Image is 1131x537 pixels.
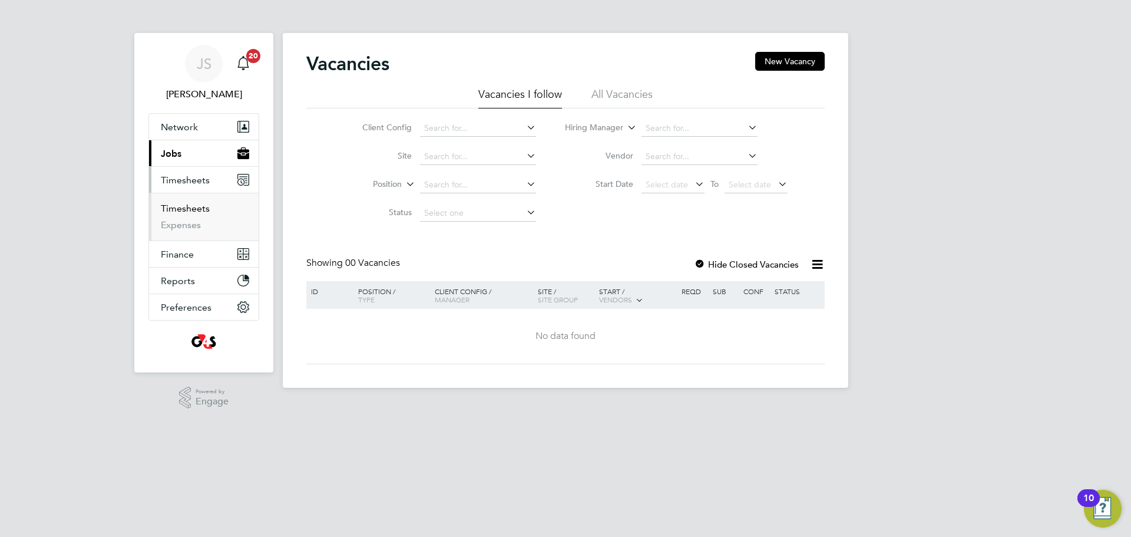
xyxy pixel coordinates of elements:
span: Finance [161,249,194,260]
span: Site Group [538,295,578,304]
div: No data found [308,330,823,342]
nav: Main navigation [134,33,273,373]
span: To [707,176,722,192]
div: Showing [306,257,402,269]
span: Powered by [196,387,229,397]
a: Timesheets [161,203,210,214]
input: Search for... [641,120,758,137]
div: Sub [710,281,740,301]
span: Vendors [599,295,632,304]
a: 20 [232,45,255,83]
span: Preferences [161,302,211,313]
label: Position [334,179,402,190]
a: Powered byEngage [179,387,229,409]
div: Status [772,281,823,301]
div: Client Config / [432,281,535,309]
span: Network [161,121,198,133]
div: Timesheets [149,193,259,241]
input: Search for... [420,149,536,165]
div: Position / [349,281,432,309]
a: Go to home page [148,332,259,351]
div: 10 [1083,498,1094,513]
div: Site / [535,281,597,309]
li: Vacancies I follow [478,87,562,108]
label: Start Date [565,179,633,189]
label: Vendor [565,150,633,161]
div: Start / [596,281,679,311]
span: 20 [246,49,260,63]
button: New Vacancy [755,52,825,71]
div: Reqd [679,281,709,301]
span: Select date [646,179,688,190]
span: 00 Vacancies [345,257,400,269]
label: Hide Closed Vacancies [694,259,799,270]
span: Type [358,295,375,304]
span: Jobs [161,148,181,159]
span: Manager [435,295,469,304]
button: Network [149,114,259,140]
button: Reports [149,268,259,294]
span: Reports [161,275,195,286]
label: Hiring Manager [555,122,623,134]
span: Jack Smith [148,87,259,101]
a: JS[PERSON_NAME] [148,45,259,101]
input: Select one [420,205,536,222]
h2: Vacancies [306,52,389,75]
div: Conf [740,281,771,301]
button: Jobs [149,140,259,166]
img: g4sssuk-logo-retina.png [189,332,219,351]
span: Select date [729,179,771,190]
label: Client Config [344,122,412,133]
div: ID [308,281,349,301]
input: Search for... [420,177,536,193]
label: Status [344,207,412,218]
button: Preferences [149,294,259,320]
span: Timesheets [161,174,210,186]
button: Timesheets [149,167,259,193]
span: JS [197,56,211,71]
span: Engage [196,397,229,407]
input: Search for... [420,120,536,137]
li: All Vacancies [591,87,653,108]
label: Site [344,150,412,161]
button: Finance [149,241,259,267]
button: Open Resource Center, 10 new notifications [1084,490,1122,528]
input: Search for... [641,149,758,165]
a: Expenses [161,219,201,230]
